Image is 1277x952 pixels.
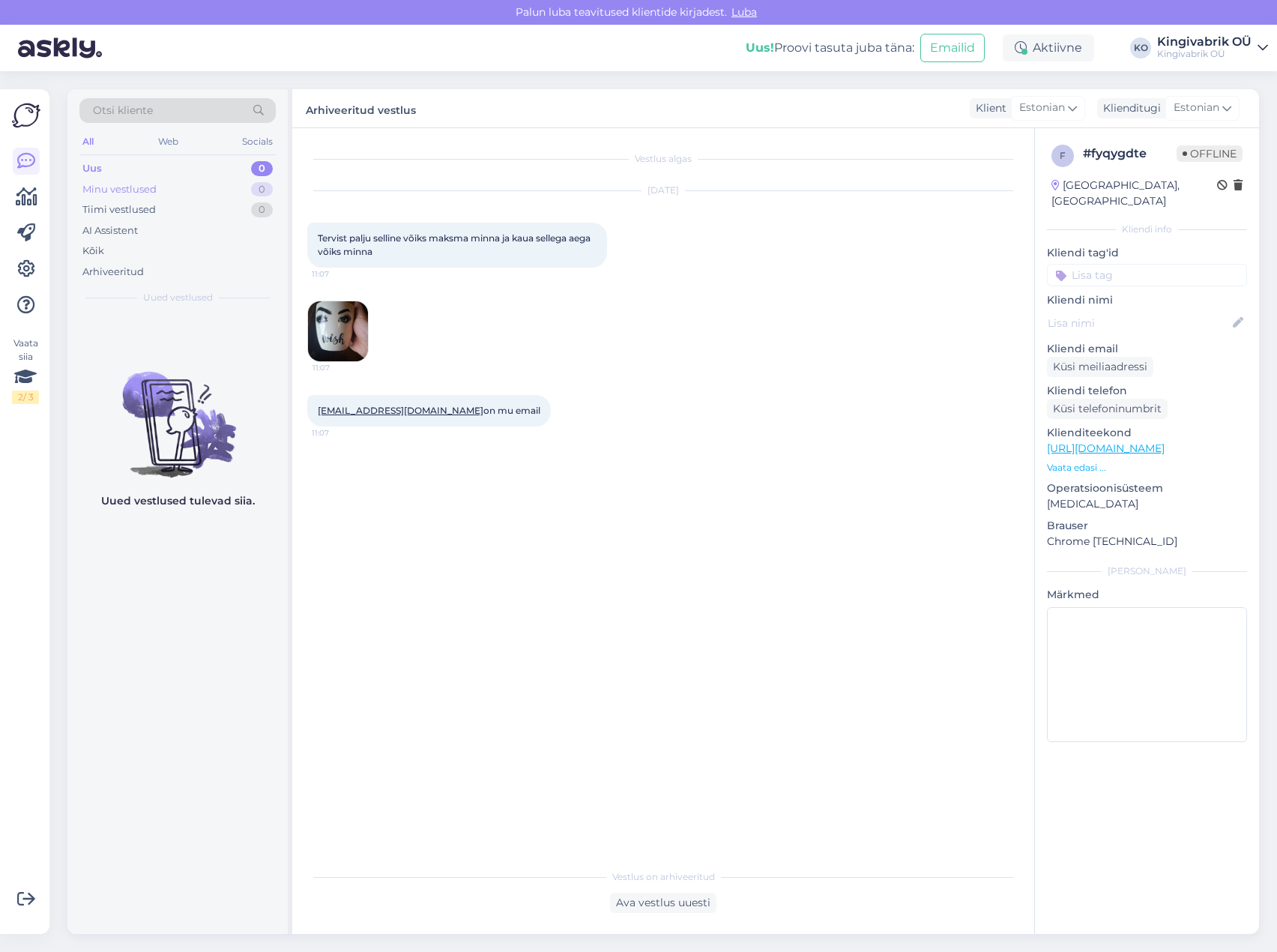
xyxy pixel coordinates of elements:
div: 0 [251,161,273,176]
div: Uus [82,161,102,176]
a: Kingivabrik OÜKingivabrik OÜ [1157,36,1268,60]
div: Aktiivne [1003,34,1094,61]
div: All [79,132,97,151]
p: Chrome [TECHNICAL_ID] [1047,534,1247,549]
span: 11:07 [313,362,369,373]
button: Emailid [920,34,985,62]
div: Kingivabrik OÜ [1157,36,1252,48]
img: No chats [67,345,288,480]
p: [MEDICAL_DATA] [1047,496,1247,512]
div: Vestlus algas [307,152,1019,166]
div: Proovi tasuta juba täna: [746,39,914,57]
a: [URL][DOMAIN_NAME] [1047,442,1165,455]
span: Tervist palju selline võiks maksma minna ja kaua sellega aega võiks minna [318,232,593,257]
div: Tiimi vestlused [82,202,156,217]
div: Kingivabrik OÜ [1157,48,1252,60]
div: KO [1130,37,1151,58]
img: Attachment [308,301,368,361]
p: Operatsioonisüsteem [1047,480,1247,496]
div: [GEOGRAPHIC_DATA], [GEOGRAPHIC_DATA] [1051,178,1217,209]
p: Vaata edasi ... [1047,461,1247,475]
span: f [1060,150,1066,161]
span: Uued vestlused [143,291,213,304]
span: Offline [1177,145,1243,162]
div: 2 / 3 [12,391,39,404]
p: Kliendi email [1047,341,1247,357]
div: Klient [970,100,1006,116]
span: Otsi kliente [93,103,153,118]
span: Estonian [1019,100,1065,116]
span: Luba [727,5,761,19]
p: Kliendi telefon [1047,383,1247,399]
div: # fyqygdte [1083,145,1177,163]
span: 11:07 [312,427,368,439]
p: Uued vestlused tulevad siia. [101,493,255,509]
div: Klienditugi [1097,100,1161,116]
div: Vaata siia [12,337,39,404]
div: [DATE] [307,184,1019,197]
p: Brauser [1047,518,1247,534]
p: Kliendi nimi [1047,292,1247,308]
div: Küsi meiliaadressi [1047,357,1153,377]
input: Lisa tag [1047,264,1247,286]
span: Vestlus on arhiveeritud [612,870,715,884]
span: 11:07 [312,268,368,280]
label: Arhiveeritud vestlus [306,98,416,118]
p: Klienditeekond [1047,425,1247,441]
p: Kliendi tag'id [1047,245,1247,261]
div: Minu vestlused [82,182,157,197]
p: Märkmed [1047,587,1247,603]
a: [EMAIL_ADDRESS][DOMAIN_NAME] [318,405,483,416]
div: AI Assistent [82,223,138,238]
span: Estonian [1174,100,1219,116]
div: Kliendi info [1047,223,1247,236]
input: Lisa nimi [1048,315,1230,331]
span: on mu email [318,405,540,416]
img: Askly Logo [12,101,40,130]
div: Ava vestlus uuesti [610,893,716,913]
div: Socials [239,132,276,151]
div: Web [155,132,181,151]
div: 0 [251,182,273,197]
div: Kõik [82,244,104,259]
div: 0 [251,202,273,217]
div: [PERSON_NAME] [1047,564,1247,578]
div: Küsi telefoninumbrit [1047,399,1168,419]
div: Arhiveeritud [82,265,144,280]
b: Uus! [746,40,774,55]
